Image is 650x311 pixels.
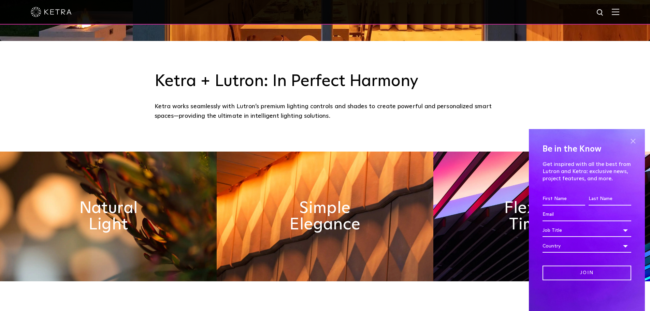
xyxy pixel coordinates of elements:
[57,200,159,233] h2: Natural Light
[543,193,585,206] input: First Name
[589,193,631,206] input: Last Name
[31,7,72,17] img: ketra-logo-2019-white
[596,9,605,17] img: search icon
[155,72,496,91] h3: Ketra + Lutron: In Perfect Harmony
[217,152,433,281] img: simple_elegance
[490,200,593,233] h2: Flexible & Timeless
[274,200,376,233] h2: Simple Elegance
[433,152,650,281] img: flexible_timeless_ketra
[543,161,631,182] p: Get inspired with all the best from Lutron and Ketra: exclusive news, project features, and more.
[543,143,631,156] h4: Be in the Know
[155,102,496,121] div: Ketra works seamlessly with Lutron’s premium lighting controls and shades to create powerful and ...
[543,208,631,221] input: Email
[612,9,619,15] img: Hamburger%20Nav.svg
[543,266,631,280] input: Join
[543,224,631,237] div: Job Title
[543,240,631,253] div: Country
